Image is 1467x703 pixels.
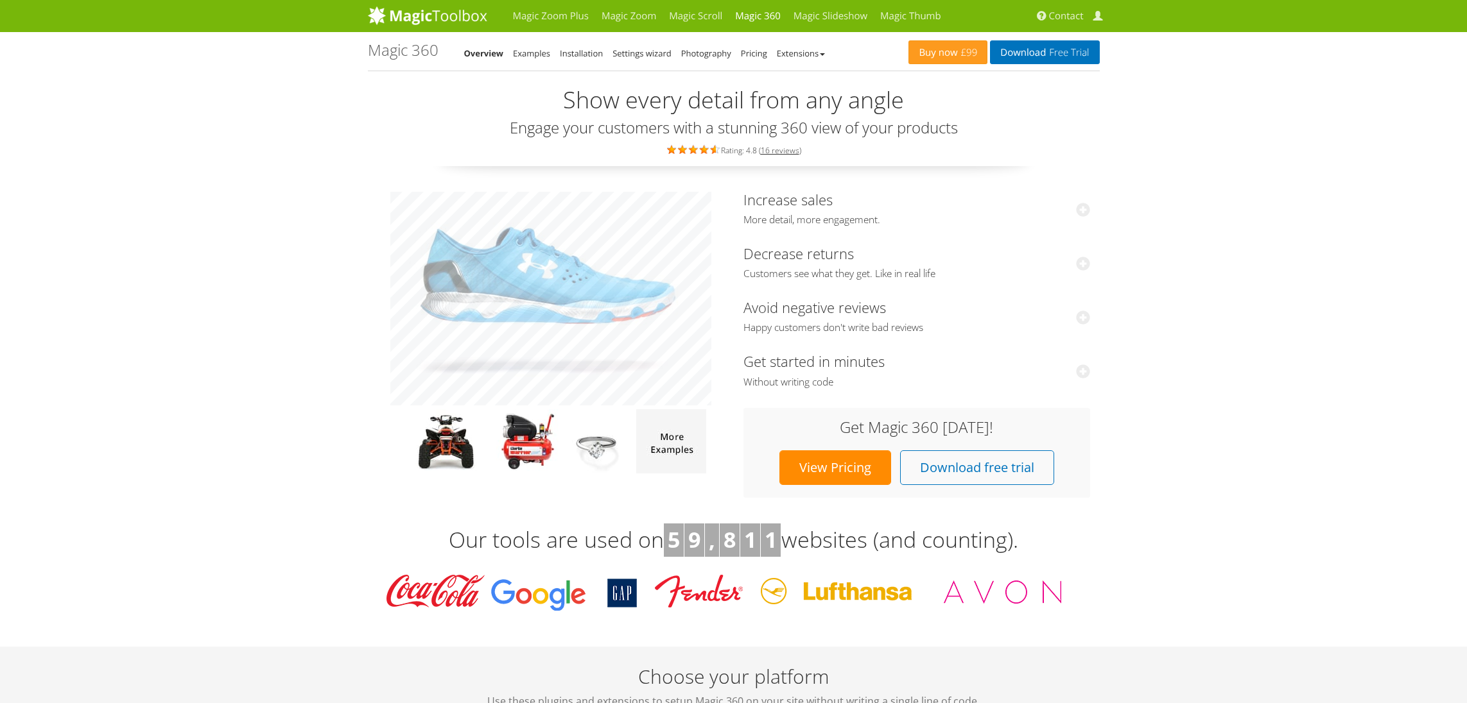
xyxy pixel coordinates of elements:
h3: Our tools are used on websites (and counting). [368,523,1100,557]
a: Increase salesMore detail, more engagement. [743,190,1090,226]
span: Happy customers don't write bad reviews [743,321,1090,334]
b: , [709,525,715,554]
span: Customers see what they get. Like in real life [743,267,1090,280]
a: Decrease returnsCustomers see what they get. Like in real life [743,244,1090,280]
b: 5 [668,525,680,554]
h3: Get Magic 360 [DATE]! [756,419,1077,436]
img: more magic 360 demos [636,409,706,473]
h1: Magic 360 [368,42,438,58]
a: Photography [681,47,731,59]
a: Examples [513,47,550,59]
a: View Pricing [779,450,891,485]
a: Settings wizard [612,47,672,59]
a: Pricing [741,47,767,59]
span: More detail, more engagement. [743,214,1090,226]
a: Installation [560,47,603,59]
a: Buy now£99 [908,40,987,64]
b: 9 [688,525,700,554]
b: 1 [765,525,777,554]
span: £99 [958,47,978,58]
span: Free Trial [1046,47,1089,58]
span: Without writing code [743,376,1090,389]
span: Contact [1049,10,1084,22]
b: 8 [724,525,736,554]
a: Download free trial [900,450,1054,485]
b: 1 [744,525,756,554]
a: Extensions [777,47,825,59]
h2: Show every detail from any angle [368,87,1100,113]
div: Rating: 4.8 ( ) [368,142,1100,157]
a: Avoid negative reviewsHappy customers don't write bad reviews [743,298,1090,334]
img: MagicToolbox.com - Image tools for your website [368,6,487,25]
a: DownloadFree Trial [990,40,1099,64]
a: Overview [464,47,504,59]
a: 16 reviews [761,145,799,156]
h3: Engage your customers with a stunning 360 view of your products [368,119,1100,136]
img: Magic Toolbox Customers [378,570,1090,614]
a: Get started in minutesWithout writing code [743,351,1090,388]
